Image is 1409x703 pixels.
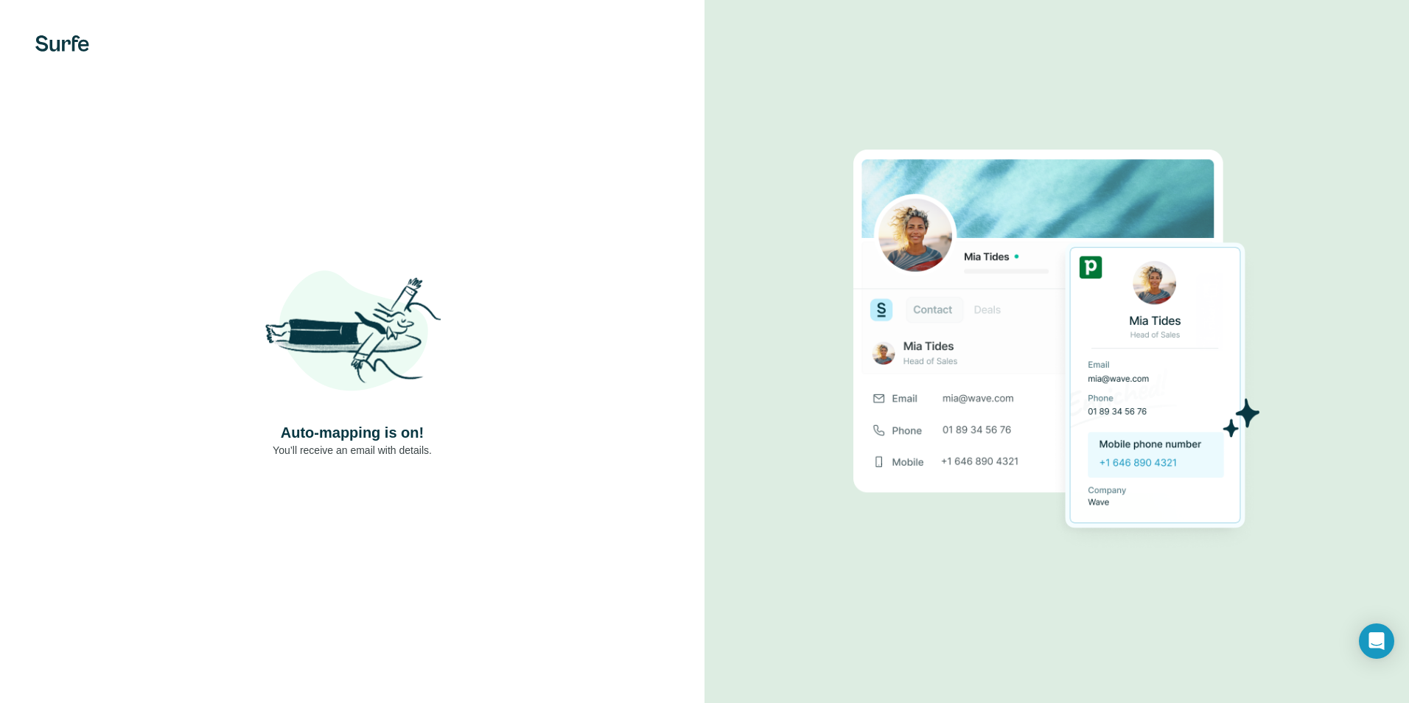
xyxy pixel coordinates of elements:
h4: Auto-mapping is on! [281,422,424,443]
img: Download Success [853,150,1260,553]
p: You’ll receive an email with details. [273,443,432,458]
img: Surfe's logo [35,35,89,52]
div: Open Intercom Messenger [1359,623,1394,659]
img: Shaka Illustration [264,245,441,422]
